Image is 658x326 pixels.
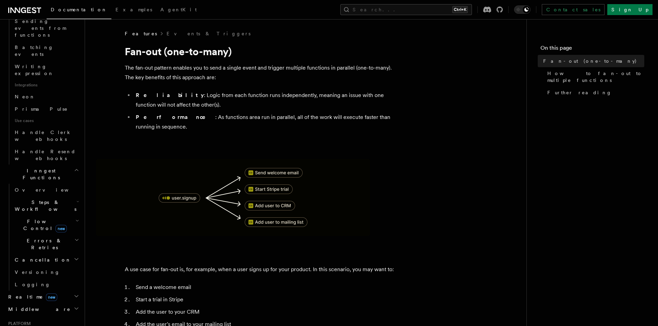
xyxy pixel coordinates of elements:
[340,4,472,15] button: Search...Ctrl+K
[136,114,215,120] strong: Performance
[12,199,76,213] span: Steps & Workflows
[134,90,399,110] li: : Logic from each function runs independently, meaning an issue with one function will not affect...
[12,126,81,145] a: Handle Clerk webhooks
[15,94,35,99] span: Neon
[542,4,605,15] a: Contact sales
[46,293,57,301] span: new
[452,6,468,13] kbd: Ctrl+K
[115,7,152,12] span: Examples
[15,187,85,193] span: Overview
[125,265,399,274] p: A use case for fan-out is, for example, when a user signs up for your product. In this scenario, ...
[5,165,81,184] button: Inngest Functions
[125,45,399,58] h1: Fan-out (one-to-many)
[134,282,399,292] li: Send a welcome email
[134,112,399,132] li: : As functions area run in parallel, all of the work will execute faster than running in sequence.
[125,63,399,82] p: The fan-out pattern enables you to send a single event and trigger multiple functions in parallel...
[56,225,67,232] span: new
[15,64,54,76] span: Writing expression
[607,4,653,15] a: Sign Up
[5,303,81,315] button: Middleware
[160,7,197,12] span: AgentKit
[543,58,637,64] span: Fan-out (one-to-many)
[15,45,53,57] span: Batching events
[12,184,81,196] a: Overview
[12,266,81,278] a: Versioning
[134,295,399,304] li: Start a trial in Stripe
[12,196,81,215] button: Steps & Workflows
[5,167,74,181] span: Inngest Functions
[547,89,612,96] span: Further reading
[15,19,66,38] span: Sending events from functions
[12,80,81,90] span: Integrations
[545,86,644,99] a: Further reading
[134,307,399,317] li: Add the user to your CRM
[12,90,81,103] a: Neon
[15,282,50,287] span: Logging
[15,106,68,112] span: Prisma Pulse
[156,2,201,19] a: AgentKit
[12,234,81,254] button: Errors & Retries
[47,2,111,19] a: Documentation
[125,30,157,37] span: Features
[12,215,81,234] button: Flow Controlnew
[12,145,81,165] a: Handle Resend webhooks
[540,55,644,67] a: Fan-out (one-to-many)
[12,254,81,266] button: Cancellation
[12,115,81,126] span: Use cases
[5,306,71,313] span: Middleware
[5,291,81,303] button: Realtimenew
[15,269,60,275] span: Versioning
[111,2,156,19] a: Examples
[12,218,75,232] span: Flow Control
[540,44,644,55] h4: On this page
[545,67,644,86] a: How to fan-out to multiple functions
[12,60,81,80] a: Writing expression
[12,256,71,263] span: Cancellation
[547,70,644,84] span: How to fan-out to multiple functions
[12,103,81,115] a: Prisma Pulse
[12,278,81,291] a: Logging
[12,15,81,41] a: Sending events from functions
[5,293,57,300] span: Realtime
[51,7,107,12] span: Documentation
[136,92,204,98] strong: Reliability
[12,41,81,60] a: Batching events
[514,5,531,14] button: Toggle dark mode
[5,184,81,291] div: Inngest Functions
[15,149,76,161] span: Handle Resend webhooks
[15,130,72,142] span: Handle Clerk webhooks
[96,159,370,236] img: A diagram showing how to fan-out to multiple functions
[167,30,251,37] a: Events & Triggers
[12,237,74,251] span: Errors & Retries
